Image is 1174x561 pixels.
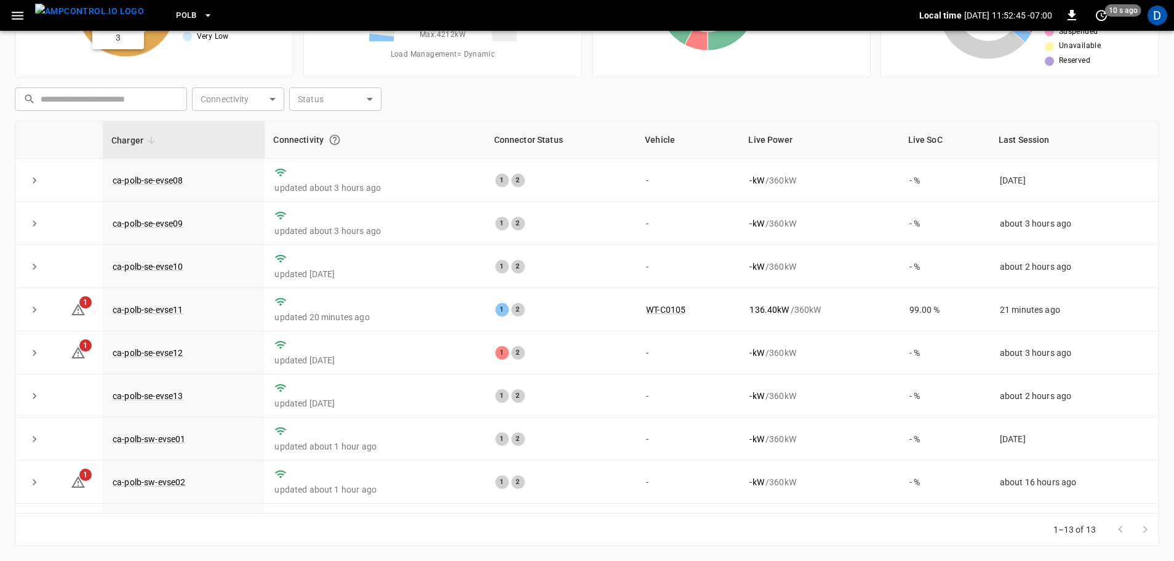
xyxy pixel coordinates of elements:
div: 2 [511,346,525,360]
td: about 3 hours ago [990,331,1159,374]
td: about 3 hours ago [990,202,1159,245]
td: 21 minutes ago [990,288,1159,331]
div: / 360 kW [749,260,889,273]
p: - kW [749,260,764,273]
span: 10 s ago [1105,4,1141,17]
button: expand row [25,171,44,190]
p: updated 20 minutes ago [274,311,475,323]
button: expand row [25,257,44,276]
div: / 360 kW [749,390,889,402]
p: updated about 3 hours ago [274,182,475,194]
div: 2 [511,475,525,489]
div: 1 [495,432,509,446]
div: 2 [511,217,525,230]
div: / 360 kW [749,347,889,359]
div: 2 [511,174,525,187]
button: expand row [25,387,44,405]
button: expand row [25,301,44,319]
div: Connectivity [273,129,476,151]
a: ca-polb-se-evse13 [113,391,183,401]
div: / 360 kW [749,217,889,230]
p: updated about 1 hour ago [274,483,475,496]
div: 1 [495,303,509,317]
div: 1 [495,174,509,187]
button: set refresh interval [1092,6,1111,25]
td: - [636,374,740,418]
p: updated [DATE] [274,268,475,280]
td: - % [900,418,990,461]
div: 2 [511,260,525,273]
div: 2 [511,303,525,317]
td: - % [900,202,990,245]
th: Last Session [990,121,1159,159]
span: PoLB [176,9,197,23]
p: - kW [749,390,764,402]
td: - % [900,504,990,547]
span: Very Low [197,31,229,43]
div: / 360 kW [749,174,889,187]
a: ca-polb-sw-evse02 [113,477,186,487]
span: 1 [79,296,92,309]
span: Charger [111,133,159,148]
a: 1 [71,304,86,314]
p: - kW [749,476,764,488]
td: - % [900,159,990,202]
td: 99.00 % [900,288,990,331]
a: WT-C0105 [646,305,685,315]
th: Vehicle [636,121,740,159]
td: - [636,245,740,288]
th: Connector Status [485,121,637,159]
p: [DATE] 11:52:45 -07:00 [964,9,1052,22]
p: - kW [749,347,764,359]
div: / 360 kW [749,433,889,445]
td: - % [900,331,990,374]
td: about 16 hours ago [990,461,1159,504]
a: ca-polb-se-evse08 [113,176,183,185]
span: 1 [79,469,92,481]
div: 2 [511,389,525,403]
td: [DATE] [990,159,1159,202]
td: about 2 hours ago [990,374,1159,418]
td: - % [900,461,990,504]
span: Reserved [1059,55,1090,67]
div: 1 [495,346,509,360]
button: PoLB [171,4,218,28]
p: updated about 1 hour ago [274,440,475,453]
img: ampcontrol.io logo [35,4,144,19]
div: / 360 kW [749,304,889,316]
p: - kW [749,433,764,445]
span: 1 [79,339,92,352]
a: ca-polb-sw-evse01 [113,434,186,444]
button: expand row [25,430,44,448]
th: Live Power [740,121,899,159]
button: expand row [25,344,44,362]
button: Connection between the charger and our software. [324,129,346,151]
p: updated about 3 hours ago [274,225,475,237]
a: 1 [71,347,86,357]
td: - [636,418,740,461]
span: Suspended [1059,26,1098,38]
td: - [636,331,740,374]
div: 2 [511,432,525,446]
div: 1 [495,217,509,230]
span: Max. 4212 kW [420,29,466,41]
span: Unavailable [1059,40,1101,52]
div: 1 [495,475,509,489]
td: - % [900,245,990,288]
p: updated [DATE] [274,397,475,410]
td: - % [900,374,990,418]
p: - kW [749,174,764,187]
a: 1 [71,477,86,486]
td: - [636,159,740,202]
span: Load Management = Dynamic [391,49,495,61]
p: - kW [749,217,764,230]
p: 136.40 kW [749,304,789,316]
p: 1–13 of 13 [1053,523,1096,536]
a: ca-polb-se-evse10 [113,262,183,272]
td: about 13 hours ago [990,504,1159,547]
a: ca-polb-se-evse09 [113,219,183,228]
div: profile-icon [1148,6,1167,25]
td: [DATE] [990,418,1159,461]
td: - [636,504,740,547]
button: expand row [25,214,44,233]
